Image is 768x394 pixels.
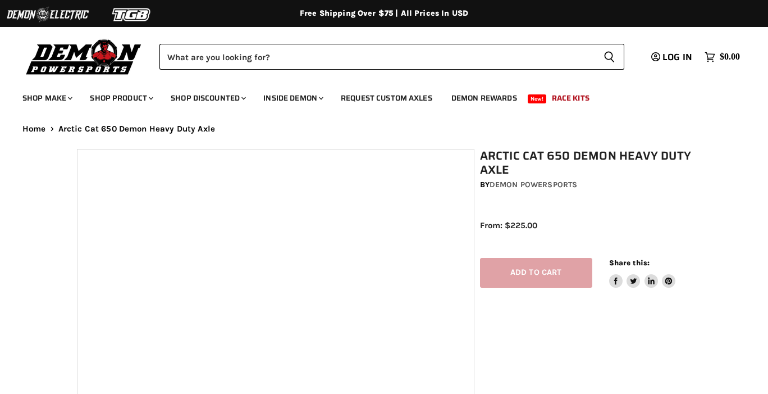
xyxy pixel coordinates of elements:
[699,49,746,65] a: $0.00
[480,149,697,177] h1: Arctic Cat 650 Demon Heavy Duty Axle
[662,50,692,64] span: Log in
[646,52,699,62] a: Log in
[490,180,577,189] a: Demon Powersports
[14,82,737,110] ul: Main menu
[22,124,46,134] a: Home
[480,179,697,191] div: by
[255,87,330,110] a: Inside Demon
[720,52,740,62] span: $0.00
[443,87,525,110] a: Demon Rewards
[609,259,650,267] span: Share this:
[22,37,145,76] img: Demon Powersports
[528,94,547,103] span: New!
[81,87,160,110] a: Shop Product
[609,258,676,288] aside: Share this:
[58,124,215,134] span: Arctic Cat 650 Demon Heavy Duty Axle
[159,44,624,70] form: Product
[90,4,174,25] img: TGB Logo 2
[162,87,253,110] a: Shop Discounted
[480,220,537,230] span: From: $225.00
[332,87,441,110] a: Request Custom Axles
[543,87,598,110] a: Race Kits
[6,4,90,25] img: Demon Electric Logo 2
[159,44,595,70] input: Search
[14,87,79,110] a: Shop Make
[595,44,624,70] button: Search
